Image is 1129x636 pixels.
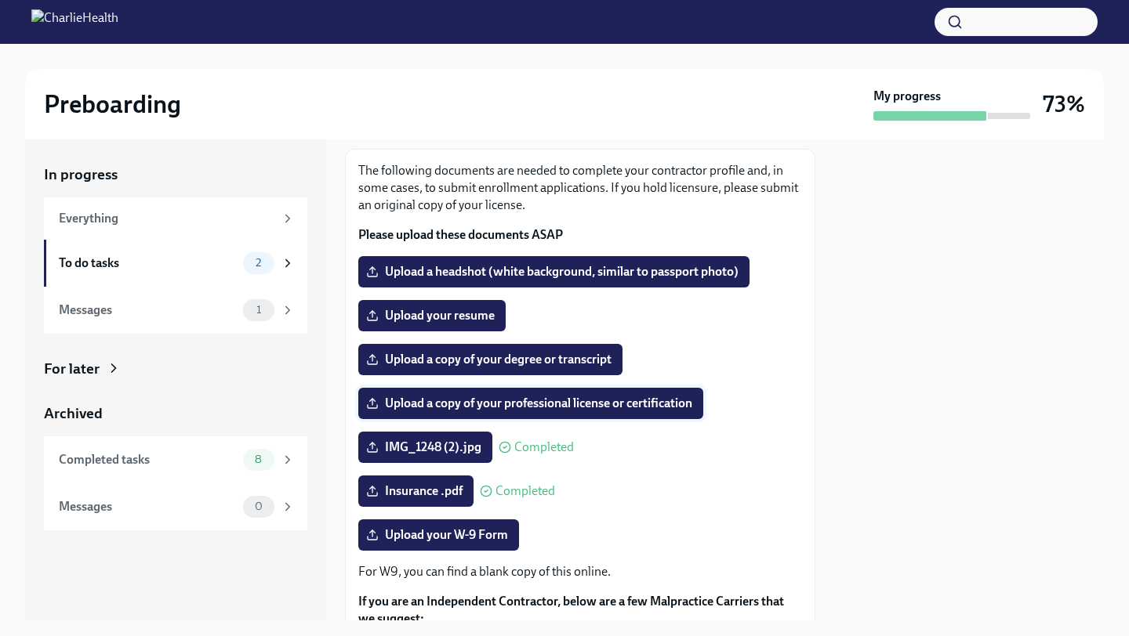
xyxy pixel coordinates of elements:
[245,454,271,465] span: 8
[358,344,623,375] label: Upload a copy of your degree or transcript
[358,594,784,626] strong: If you are an Independent Contractor, below are a few Malpractice Carriers that we suggest:
[369,352,612,367] span: Upload a copy of your degree or transcript
[873,88,941,105] strong: My progress
[247,304,270,316] span: 1
[369,439,481,455] span: IMG_1248 (2).jpg
[245,500,272,512] span: 0
[369,527,508,543] span: Upload your W-9 Form
[44,197,307,240] a: Everything
[44,436,307,483] a: Completed tasks8
[44,483,307,530] a: Messages0
[246,257,270,269] span: 2
[369,308,495,323] span: Upload your resume
[358,388,703,419] label: Upload a copy of your professional license or certification
[44,240,307,287] a: To do tasks2
[44,287,307,334] a: Messages1
[358,300,506,331] label: Upload your resume
[31,9,118,34] img: CharlieHealth
[358,162,802,214] p: The following documents are needed to complete your contractor profile and, in some cases, to sub...
[369,264,739,280] span: Upload a headshot (white background, similar to passport photo)
[1043,90,1085,118] h3: 73%
[59,451,237,468] div: Completed tasks
[358,475,474,507] label: Insurance .pdf
[59,255,237,272] div: To do tasks
[496,485,555,497] span: Completed
[59,302,237,319] div: Messages
[358,432,492,463] label: IMG_1248 (2).jpg
[358,519,519,551] label: Upload your W-9 Form
[514,441,574,454] span: Completed
[44,403,307,424] a: Archived
[44,164,307,185] a: In progress
[59,210,274,227] div: Everything
[369,396,692,411] span: Upload a copy of your professional license or certification
[358,563,802,580] p: For W9, you can find a blank copy of this online.
[358,227,563,242] strong: Please upload these documents ASAP
[44,89,181,120] h2: Preboarding
[59,498,237,515] div: Messages
[358,256,750,287] label: Upload a headshot (white background, similar to passport photo)
[369,483,463,499] span: Insurance .pdf
[44,359,307,379] a: For later
[44,359,100,379] div: For later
